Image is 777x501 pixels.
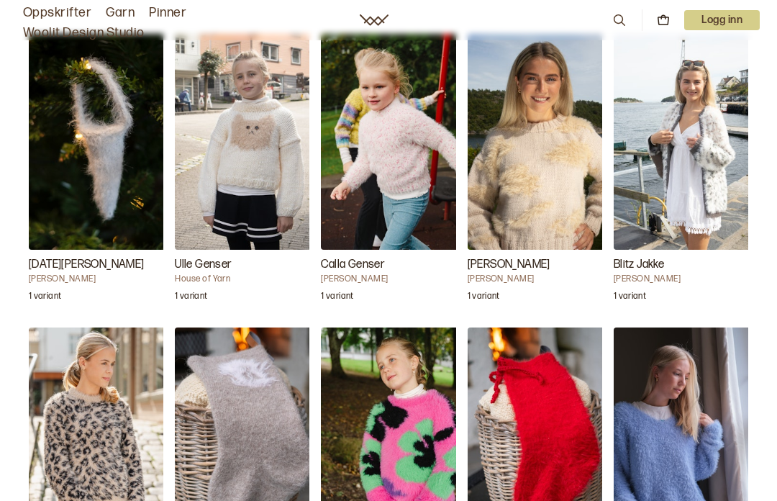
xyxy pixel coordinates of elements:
p: 1 variant [468,291,500,305]
a: Oppskrifter [23,3,91,23]
h4: [PERSON_NAME] [614,274,758,285]
h3: [DATE][PERSON_NAME] [29,256,173,274]
a: Blitz Jakke [614,34,748,311]
h3: Blitz Jakke [614,256,758,274]
h4: [PERSON_NAME] [321,274,465,285]
h4: [PERSON_NAME] [468,274,612,285]
p: 1 variant [175,291,207,305]
h3: [PERSON_NAME] [468,256,612,274]
a: Pinner [149,3,186,23]
img: Hrönn JónsdóttirBlitz Jakke [614,34,758,250]
p: 1 variant [614,291,646,305]
h4: [PERSON_NAME] [29,274,173,285]
img: House of YarnUlle Genser [175,34,319,250]
button: User dropdown [684,10,760,30]
a: Noel Kremmerhus [29,34,163,311]
a: Woolit Design Studio [23,23,145,43]
a: Garn [106,3,135,23]
a: Woolit [360,14,388,26]
p: 1 variant [321,291,353,305]
img: Ane Kydland ThomassenKiara Genser [468,34,612,250]
h3: Ulle Genser [175,256,319,274]
img: Ane Kydland ThomassenCalla Genser [321,34,465,250]
p: 1 variant [29,291,61,305]
a: Calla Genser [321,34,455,311]
a: Kiara Genser [468,34,602,311]
a: Ulle Genser [175,34,309,311]
p: Logg inn [684,10,760,30]
img: Ane Kydland ThomassenNoel Kremmerhus [29,34,173,250]
h4: House of Yarn [175,274,319,285]
h3: Calla Genser [321,256,465,274]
